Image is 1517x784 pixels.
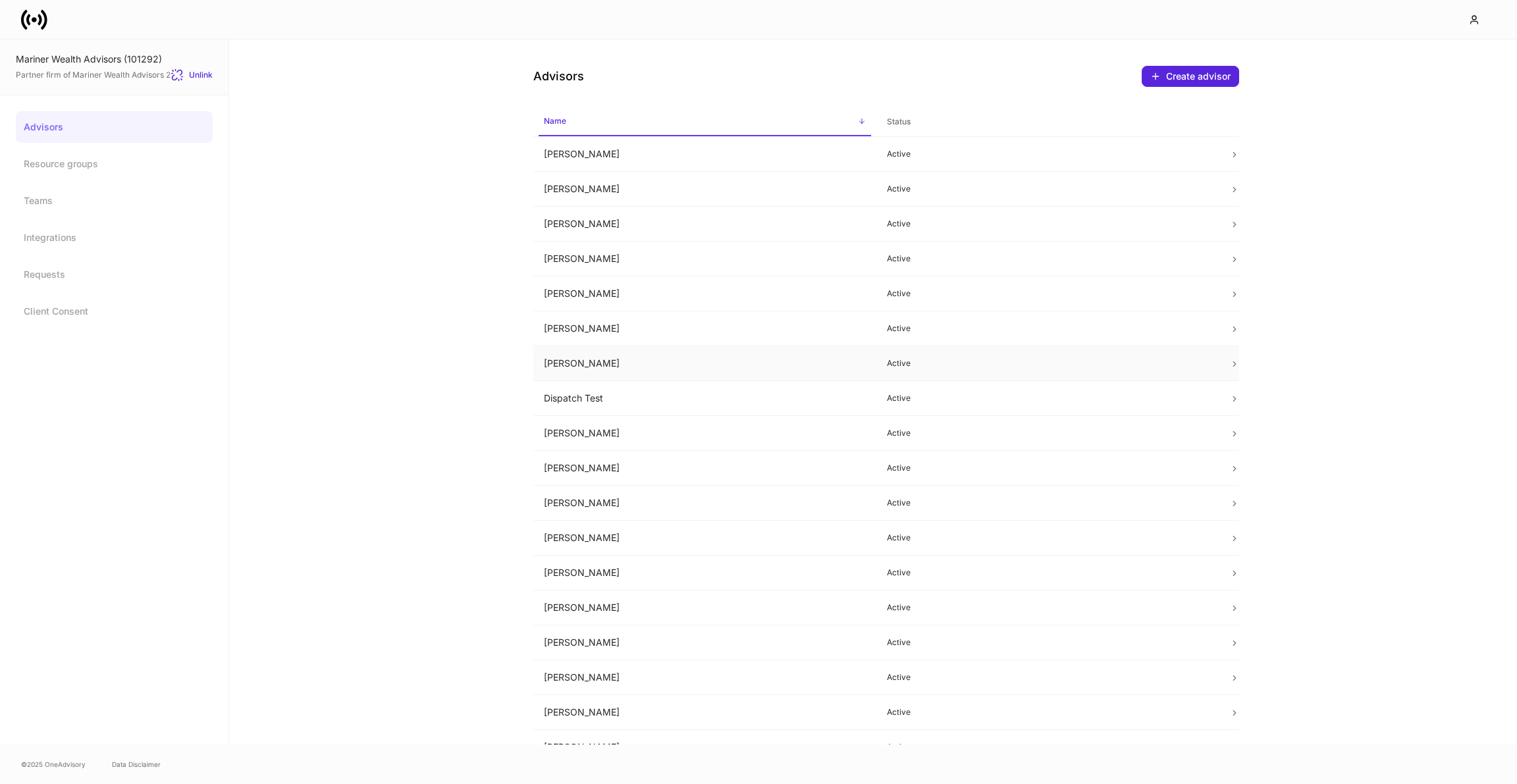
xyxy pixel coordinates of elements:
[171,68,213,82] button: Unlink
[16,70,171,80] span: Partner firm of
[1150,71,1231,82] div: Create advisor
[16,296,213,327] a: Client Consent
[887,602,1209,613] p: Active
[1142,66,1239,87] button: Create advisor
[887,149,1209,159] p: Active
[544,115,566,127] h6: Name
[887,533,1209,543] p: Active
[533,242,876,276] td: [PERSON_NAME]
[887,707,1209,718] p: Active
[533,68,584,84] h4: Advisors
[533,381,876,416] td: Dispatch Test
[533,207,876,242] td: [PERSON_NAME]
[887,219,1209,229] p: Active
[16,259,213,290] a: Requests
[887,184,1209,194] p: Active
[533,521,876,556] td: [PERSON_NAME]
[887,393,1209,404] p: Active
[533,137,876,172] td: [PERSON_NAME]
[887,253,1209,264] p: Active
[16,148,213,180] a: Resource groups
[887,463,1209,473] p: Active
[16,185,213,217] a: Teams
[533,590,876,625] td: [PERSON_NAME]
[533,660,876,695] td: [PERSON_NAME]
[887,323,1209,334] p: Active
[533,625,876,660] td: [PERSON_NAME]
[887,672,1209,683] p: Active
[533,172,876,207] td: [PERSON_NAME]
[887,498,1209,508] p: Active
[21,759,86,770] span: © 2025 OneAdvisory
[533,556,876,590] td: [PERSON_NAME]
[533,486,876,521] td: [PERSON_NAME]
[533,311,876,346] td: [PERSON_NAME]
[887,637,1209,648] p: Active
[533,695,876,730] td: [PERSON_NAME]
[16,53,213,66] div: Mariner Wealth Advisors (101292)
[539,108,871,136] span: Name
[112,759,161,770] a: Data Disclaimer
[887,115,911,128] h6: Status
[533,416,876,451] td: [PERSON_NAME]
[887,567,1209,578] p: Active
[533,730,876,765] td: [PERSON_NAME]
[887,358,1209,369] p: Active
[882,109,1214,136] span: Status
[16,111,213,143] a: Advisors
[887,288,1209,299] p: Active
[533,451,876,486] td: [PERSON_NAME]
[887,742,1209,752] p: Active
[533,276,876,311] td: [PERSON_NAME]
[533,346,876,381] td: [PERSON_NAME]
[16,222,213,253] a: Integrations
[887,428,1209,438] p: Active
[72,70,171,80] a: Mariner Wealth Advisors 2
